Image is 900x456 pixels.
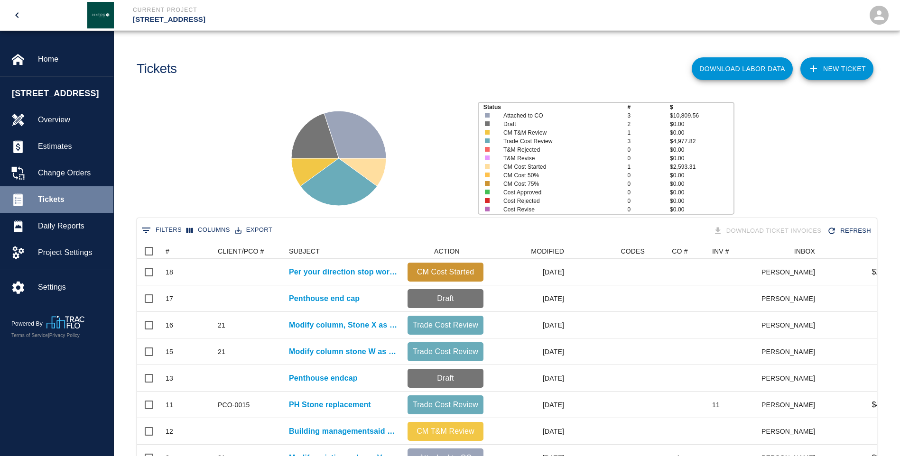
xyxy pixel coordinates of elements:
[670,137,733,146] p: $4,977.82
[627,163,670,171] p: 1
[627,146,670,154] p: 0
[289,399,371,410] a: PH Stone replacement
[670,180,733,188] p: $0.00
[38,114,106,126] span: Overview
[166,347,173,356] div: 15
[488,338,569,365] div: [DATE]
[411,319,480,331] p: Trade Cost Review
[289,346,398,357] a: Modify column stone W as directed
[853,410,900,456] iframe: Chat Widget
[712,244,729,259] div: INV #
[289,293,360,304] a: Penthouse end cap
[711,223,826,239] div: Tickets download in groups of 15
[670,128,733,137] p: $0.00
[87,2,114,28] img: Janeiro Inc
[434,244,460,259] div: ACTION
[569,244,649,259] div: CODES
[38,194,106,205] span: Tickets
[762,285,820,312] div: [PERSON_NAME]
[184,223,232,237] button: Select columns
[503,146,615,154] p: T&M Rejected
[161,244,213,259] div: #
[670,103,733,111] p: $
[411,373,480,384] p: Draft
[289,373,358,384] a: Penthouse endcap
[488,259,569,285] div: [DATE]
[762,259,820,285] div: [PERSON_NAME]
[38,167,106,179] span: Change Orders
[133,6,501,14] p: Current Project
[218,320,225,330] div: 21
[488,392,569,418] div: [DATE]
[218,347,225,356] div: 21
[712,400,720,410] div: 11
[49,333,80,338] a: Privacy Policy
[213,244,284,259] div: CLIENT/PCO #
[411,426,480,437] p: CM T&M Review
[411,266,480,278] p: CM Cost Started
[503,197,615,205] p: Cost Rejected
[284,244,403,259] div: SUBJECT
[503,120,615,128] p: Draft
[670,163,733,171] p: $2,593.31
[166,400,173,410] div: 11
[670,171,733,180] p: $0.00
[166,374,173,383] div: 13
[670,154,733,163] p: $0.00
[627,111,670,120] p: 3
[38,141,106,152] span: Estimates
[503,128,615,137] p: CM T&M Review
[670,197,733,205] p: $0.00
[38,220,106,232] span: Daily Reports
[627,171,670,180] p: 0
[503,163,615,171] p: CM Cost Started
[627,205,670,214] p: 0
[403,244,488,259] div: ACTION
[670,120,733,128] p: $0.00
[762,365,820,392] div: [PERSON_NAME]
[503,137,615,146] p: Trade Cost Review
[794,244,815,259] div: INBOX
[488,312,569,338] div: [DATE]
[289,426,398,437] a: Building managementsaid no more hammer drilling
[627,137,670,146] p: 3
[137,61,177,77] h1: Tickets
[488,365,569,392] div: [DATE]
[627,197,670,205] p: 0
[11,319,46,328] p: Powered By
[670,188,733,197] p: $0.00
[762,338,820,365] div: [PERSON_NAME]
[762,418,820,445] div: [PERSON_NAME]
[621,244,645,259] div: CODES
[38,54,106,65] span: Home
[12,87,109,100] span: [STREET_ADDRESS]
[627,180,670,188] p: 0
[289,319,398,331] a: Modify column, Stone X as directed
[503,111,615,120] p: Attached to CO
[670,146,733,154] p: $0.00
[649,244,707,259] div: CO #
[672,244,687,259] div: CO #
[166,267,173,277] div: 18
[762,392,820,418] div: [PERSON_NAME]
[503,180,615,188] p: CM Cost 75%
[38,282,106,293] span: Settings
[289,266,398,278] a: Per your direction stop work on [GEOGRAPHIC_DATA].
[670,111,733,120] p: $10,809.56
[692,57,793,80] button: Download Labor Data
[218,244,264,259] div: CLIENT/PCO #
[825,223,875,239] button: Refresh
[166,244,169,259] div: #
[627,120,670,128] p: 2
[483,103,628,111] p: Status
[166,427,173,436] div: 12
[503,171,615,180] p: CM Cost 50%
